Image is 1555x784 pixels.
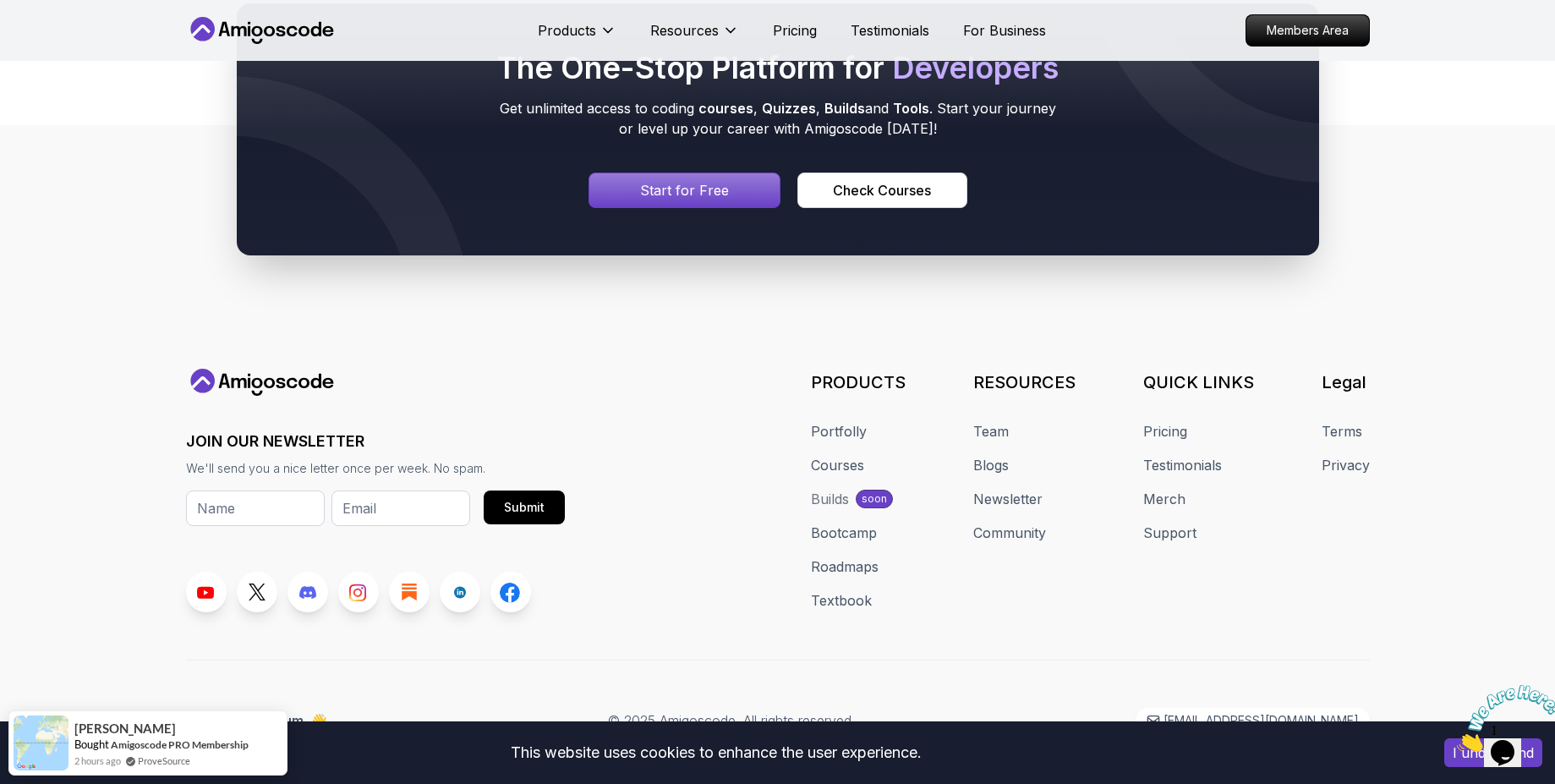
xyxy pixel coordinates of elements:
a: Testimonials [851,20,929,41]
a: LinkedIn link [440,572,480,612]
a: Discord link [287,572,328,612]
div: Check Courses [833,180,931,200]
a: Team [973,421,1009,441]
button: Resources [650,20,739,54]
p: [EMAIL_ADDRESS][DOMAIN_NAME] [1164,712,1359,729]
a: Portfolly [811,421,867,441]
span: 1 [7,7,14,21]
a: Blog link [389,572,430,612]
span: courses [698,100,753,117]
a: [EMAIL_ADDRESS][DOMAIN_NAME] [1136,708,1370,733]
h3: PRODUCTS [811,370,906,394]
p: We'll send you a nice letter once per week. No spam. [186,460,565,477]
span: Bought [74,737,109,751]
span: Builds [824,100,865,117]
img: Chat attention grabber [7,7,112,74]
a: ProveSource [138,754,190,768]
img: provesource social proof notification image [14,715,68,770]
span: Quizzes [762,100,816,117]
a: Privacy [1322,455,1370,475]
a: Pricing [773,20,817,41]
button: Accept cookies [1444,738,1542,767]
a: Roadmaps [811,556,879,577]
a: Signin page [589,173,781,208]
a: For Business [963,20,1046,41]
div: Submit [504,499,545,516]
input: Name [186,491,325,526]
a: Members Area [1246,14,1370,47]
p: Members Area [1246,15,1369,46]
a: Newsletter [973,489,1043,509]
a: Blogs [973,455,1009,475]
h3: Legal [1322,370,1370,394]
a: Testimonials [1143,455,1222,475]
span: Tools [893,100,929,117]
a: Youtube link [186,572,227,612]
button: Submit [484,491,565,524]
div: This website uses cookies to enhance the user experience. [13,734,1419,771]
button: Check Courses [797,173,966,208]
a: Amigoscode PRO Membership [111,738,249,751]
p: Assalamualaikum [186,710,327,731]
a: Support [1143,523,1196,543]
h3: JOIN OUR NEWSLETTER [186,430,565,453]
a: Merch [1143,489,1185,509]
a: Instagram link [338,572,379,612]
a: Terms [1322,421,1362,441]
h3: QUICK LINKS [1143,370,1254,394]
iframe: chat widget [1450,678,1555,759]
a: Courses [811,455,864,475]
p: Get unlimited access to coding , , and . Start your journey or level up your career with Amigosco... [494,98,1062,139]
a: Bootcamp [811,523,877,543]
p: Products [538,20,596,41]
span: Developers [892,49,1059,86]
p: soon [862,492,887,506]
a: Textbook [811,590,872,611]
a: Facebook link [490,572,531,612]
p: Start for Free [640,180,729,200]
span: [PERSON_NAME] [74,721,176,736]
span: 2 hours ago [74,754,121,768]
a: Twitter link [237,572,277,612]
input: Email [331,491,470,526]
div: Builds [811,489,849,509]
p: Resources [650,20,719,41]
a: Community [973,523,1046,543]
a: Courses page [797,173,966,208]
p: © 2025 Amigoscode. All rights reserved. [608,710,855,731]
a: Pricing [1143,421,1187,441]
h2: The One-Stop Platform for [494,51,1062,85]
h3: RESOURCES [973,370,1076,394]
button: Products [538,20,616,54]
span: 👋 [309,710,327,732]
